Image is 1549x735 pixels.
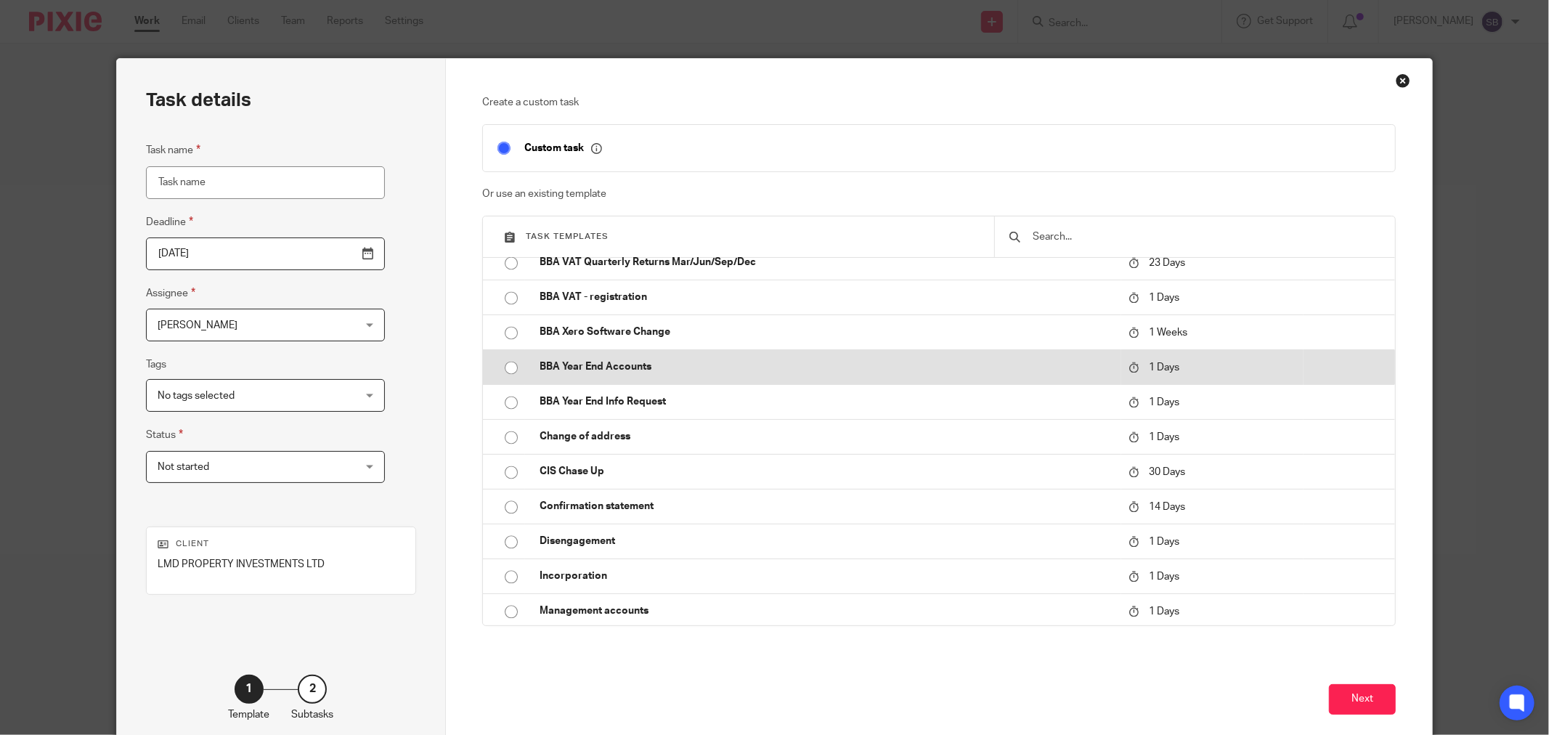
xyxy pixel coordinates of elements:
p: Change of address [540,429,1114,444]
p: BBA Xero Software Change [540,325,1114,339]
label: Task name [146,142,200,158]
p: Disengagement [540,534,1114,548]
span: 1 Days [1149,397,1179,407]
p: BBA Year End Accounts [540,360,1114,374]
label: Status [146,426,183,443]
div: Close this dialog window [1396,73,1410,88]
p: BBA VAT - registration [540,290,1114,304]
input: Task name [146,166,385,199]
p: LMD PROPERTY INVESTMENTS LTD [158,557,404,572]
p: Template [228,707,269,722]
span: 1 Days [1149,431,1179,442]
span: 1 Days [1149,571,1179,581]
button: Next [1329,684,1396,715]
p: Custom task [524,142,602,155]
label: Deadline [146,214,193,230]
p: Confirmation statement [540,499,1114,513]
label: Tags [146,357,166,372]
p: BBA VAT Quarterly Returns Mar/Jun/Sep/Dec [540,255,1114,269]
span: 1 Weeks [1149,327,1187,337]
input: Search... [1031,229,1381,245]
span: 1 Days [1149,536,1179,546]
p: Client [158,538,404,550]
p: CIS Chase Up [540,464,1114,479]
span: Not started [158,462,209,472]
div: 1 [235,675,264,704]
span: Task templates [526,232,609,240]
span: [PERSON_NAME] [158,320,237,330]
p: Subtasks [291,707,333,722]
h2: Task details [146,88,251,113]
label: Assignee [146,285,195,301]
span: 1 Days [1149,606,1179,616]
span: 14 Days [1149,501,1185,511]
p: BBA Year End Info Request [540,394,1114,409]
p: Create a custom task [482,95,1396,110]
span: No tags selected [158,391,235,401]
span: 1 Days [1149,362,1179,372]
div: 2 [298,675,327,704]
input: Pick a date [146,237,385,270]
p: Or use an existing template [482,187,1396,201]
p: Management accounts [540,604,1114,618]
span: 1 Days [1149,292,1179,302]
p: Incorporation [540,569,1114,583]
span: 23 Days [1149,257,1185,267]
span: 30 Days [1149,466,1185,476]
